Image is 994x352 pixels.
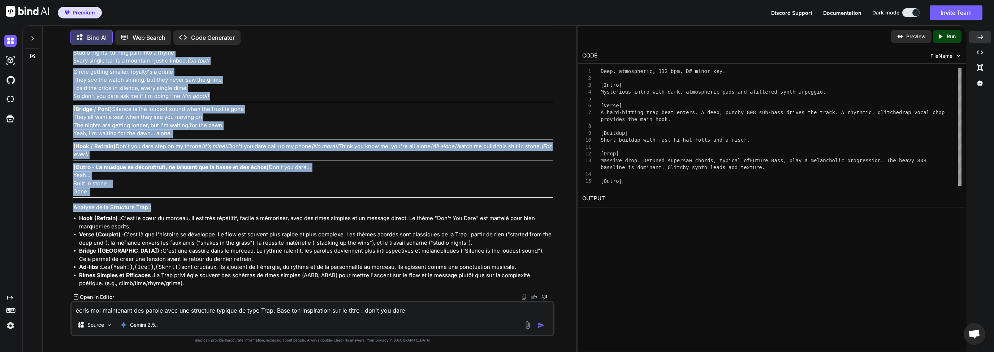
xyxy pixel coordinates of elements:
img: premium [65,10,70,15]
img: preview [897,33,903,40]
li: C'est le cœur du morceau. Il est très répétitif, facile à mémoriser, avec des rimes simples et un... [79,214,553,231]
span: [Drop] [601,151,619,156]
span: provides the main hook. [601,116,671,122]
code: (Yeah!) [110,263,133,271]
div: 1 [582,68,591,75]
span: [Buildup] [601,130,628,136]
img: settings [4,319,17,332]
button: Documentation [823,9,861,17]
span: bassline is dominant. Glitchy synth leads add text [601,164,753,170]
span: 8 sub-bass drives the track. A rhythmic, glitched [753,110,902,115]
p: Web Search [133,33,165,42]
span: Short buildup with fast hi-hat rolls and a riser. [601,137,750,143]
p: Open in Editor [80,293,114,301]
em: (On top!) [187,57,209,64]
p: Code Generator [191,33,235,42]
p: Gemini 2.5.. [130,321,158,329]
img: Gemini 2.5 Pro [120,321,127,329]
p: Silence is the loudest sound when the trust is gone They all want a seat when they see you moving... [73,105,553,138]
div: 5 [582,95,591,102]
div: 16 [582,185,591,192]
div: 14 [582,171,591,178]
div: 9 [582,130,591,137]
span: A hard-hitting trap beat enters. A deep, punchy 80 [601,110,753,115]
span: s and a fading 808 note. [753,185,826,191]
strong: Verse (Couplet) : [79,231,124,238]
p: Circle getting smaller, loyalty's a crime They see the watch shining, but they never saw the grim... [73,68,553,100]
strong: Bridge ([GEOGRAPHIC_DATA]) : [79,247,163,254]
button: Discord Support [771,9,812,17]
img: dislike [541,294,547,300]
p: Preview [906,33,926,40]
span: [Outro] [601,178,622,184]
span: Deep, atmospheric, 132 bpm, D# minor key. [601,68,726,74]
img: copy [521,294,527,300]
div: 8 [582,123,591,130]
li: La Trap privilégie souvent des schémas de rimes simples (AABB, ABAB) pour mettre l'accent sur le ... [79,271,553,288]
span: Mysterious intro with dark, atmospheric pads and a [601,89,753,95]
img: githubDark [4,74,17,86]
div: 13 [582,157,591,164]
em: (No more!) [311,143,338,150]
p: Don't you dare... Yeah... Built in stone... Gone. [73,163,553,196]
span: Premium [73,9,95,16]
img: like [531,294,537,300]
img: Bind AI [6,6,49,17]
p: Bind AI [87,33,107,42]
img: Pick Models [106,322,112,328]
p: Source [87,321,104,329]
em: (It's mine!) [202,143,228,150]
div: 12 [582,150,591,157]
li: C'est une cassure dans le morceau. Le rythme ralentit, les paroles deviennent plus introspectives... [79,247,553,263]
span: Massive drop. Detuned supersaw chords, typical of [601,158,750,163]
span: filtered synth arpeggio. [753,89,826,95]
h2: OUTPUT [578,190,966,207]
button: Invite Team [930,5,982,20]
span: rap vocal chop [902,110,945,115]
div: 7 [582,109,591,116]
em: (Forever!) [73,143,551,158]
p: Bind can provide inaccurate information, including about people. Always double-check its answers.... [70,338,554,343]
div: Ouvrir le chat [964,323,985,345]
span: Documentation [823,10,861,16]
img: icon [537,322,545,329]
strong: Ad-libs : [79,263,101,270]
span: [Intro] [601,82,622,88]
img: chevron down [955,53,961,59]
p: Run [947,33,956,40]
span: Discord Support [771,10,812,16]
div: 3 [582,82,591,89]
div: 4 [582,89,591,95]
span: Future Bass, play a melancholic progression. The h [750,158,902,163]
strong: Rimes Simples et Efficaces : [79,272,154,279]
span: ure. [753,164,765,170]
div: CODE [582,52,597,60]
span: FileName [930,52,952,60]
div: 11 [582,143,591,150]
img: attachment [523,321,532,329]
li: C'est là que l'histoire se développe. Le flow est souvent plus rapide et plus complexe. Les thème... [79,231,553,247]
span: eavy 808 [902,158,926,163]
span: The beat deconstructs, leaving the atmospheric pad [601,185,753,191]
span: Dark mode [872,9,899,16]
strong: (Bridge / Pont) [73,106,112,112]
strong: (Outro - La musique se déconstruit, ne laissant que la basse et des échos) [73,164,269,171]
img: darkAi-studio [4,54,17,66]
div: 10 [582,137,591,143]
button: premiumPremium [58,7,102,18]
li: Les , , sont cruciaux. Ils ajoutent de l'énergie, du rythme et de la personnalité au morceau. Ils... [79,263,553,271]
code: (Skrrt!) [155,263,181,271]
div: 15 [582,178,591,185]
p: Don't you dare step on my throne Don't you dare call up my phone Think you know me, you're all al... [73,142,553,159]
h3: Analyse de la Structure Trap : [73,203,553,212]
em: (I'm good!) [182,93,209,99]
div: 2 [582,75,591,82]
span: [Verse] [601,103,622,108]
p: They love you when you're down, hate you when you climb Want a piece of the pie, but they never p... [73,40,553,65]
code: (Ice!) [134,263,154,271]
div: 6 [582,102,591,109]
strong: Hook (Refrain) : [79,215,121,222]
img: darkChat [4,35,17,47]
strong: (Hook / Refrain) [73,143,116,150]
em: (All alone) [431,143,456,150]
